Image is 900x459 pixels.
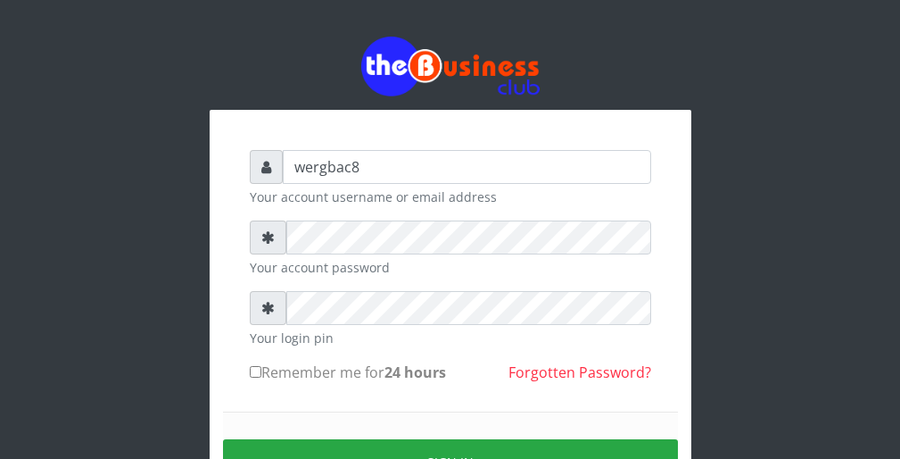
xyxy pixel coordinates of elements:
[508,363,651,382] a: Forgotten Password?
[250,188,651,206] small: Your account username or email address
[283,150,651,184] input: Username or email address
[250,258,651,277] small: Your account password
[384,363,446,382] b: 24 hours
[250,366,261,378] input: Remember me for24 hours
[250,329,651,347] small: Your login pin
[250,362,446,383] label: Remember me for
